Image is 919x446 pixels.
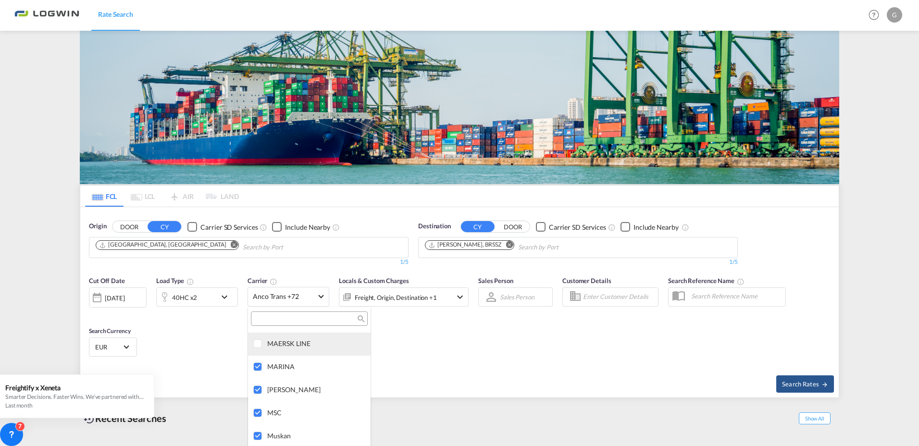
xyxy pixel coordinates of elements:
div: MAERSK LINE [267,339,363,347]
md-icon: icon-magnify [357,315,364,322]
div: MSC [267,409,363,417]
div: Muskan [267,432,363,440]
div: MATSON [267,385,363,394]
div: MARINA [267,362,363,371]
